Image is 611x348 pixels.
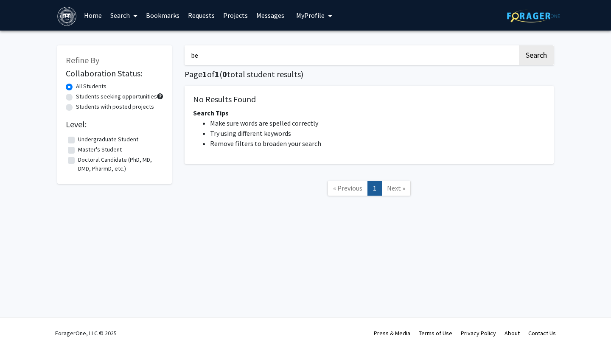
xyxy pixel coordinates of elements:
a: Messages [252,0,289,30]
a: Bookmarks [142,0,184,30]
a: Next Page [381,181,411,196]
li: Remove filters to broaden your search [210,138,545,149]
h2: Level: [66,119,163,129]
a: Search [106,0,142,30]
a: 1 [367,181,382,196]
a: Terms of Use [419,329,452,337]
nav: Page navigation [185,172,554,207]
a: About [504,329,520,337]
div: ForagerOne, LLC © 2025 [55,318,117,348]
label: Undergraduate Student [78,135,138,144]
li: Make sure words are spelled correctly [210,118,545,128]
span: Search Tips [193,109,229,117]
iframe: Chat [6,310,36,342]
span: « Previous [333,184,362,192]
span: My Profile [296,11,325,20]
li: Try using different keywords [210,128,545,138]
a: Projects [219,0,252,30]
a: Privacy Policy [461,329,496,337]
a: Previous Page [328,181,368,196]
a: Contact Us [528,329,556,337]
a: Home [80,0,106,30]
span: Refine By [66,55,99,65]
span: 1 [202,69,207,79]
span: 0 [222,69,227,79]
button: Search [519,45,554,65]
a: Requests [184,0,219,30]
label: Master's Student [78,145,122,154]
img: ForagerOne Logo [507,9,560,22]
span: Next » [387,184,405,192]
span: 1 [215,69,219,79]
a: Press & Media [374,329,410,337]
img: Brandeis University Logo [57,7,76,26]
h2: Collaboration Status: [66,68,163,79]
label: Students seeking opportunities [76,92,157,101]
input: Search Keywords [185,45,518,65]
label: All Students [76,82,107,91]
label: Students with posted projects [76,102,154,111]
label: Doctoral Candidate (PhD, MD, DMD, PharmD, etc.) [78,155,161,173]
h1: Page of ( total student results) [185,69,554,79]
h5: No Results Found [193,94,545,104]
